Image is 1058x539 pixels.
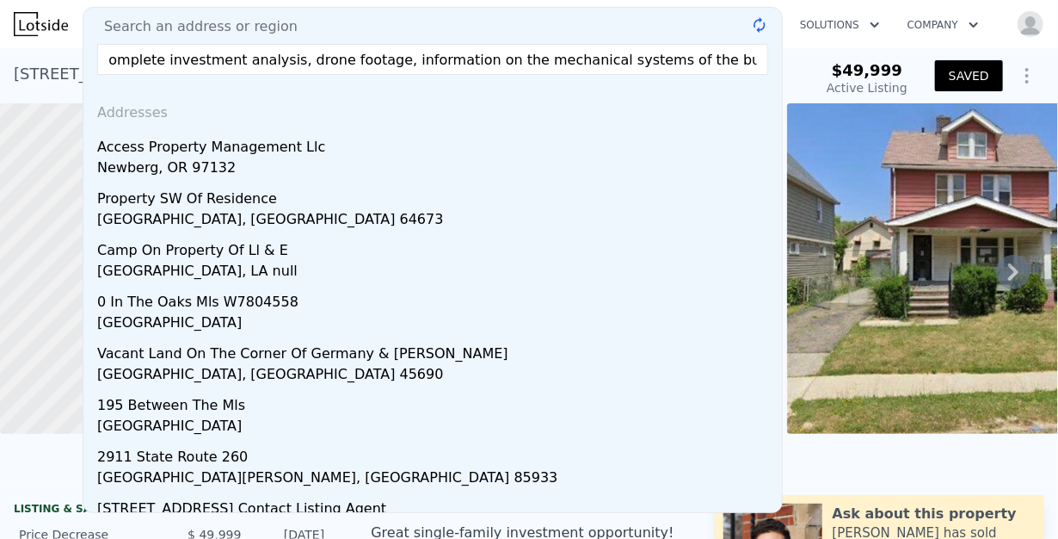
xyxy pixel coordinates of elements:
[833,504,1017,524] div: Ask about this property
[786,9,894,40] button: Solutions
[97,468,775,492] div: [GEOGRAPHIC_DATA][PERSON_NAME], [GEOGRAPHIC_DATA] 85933
[14,12,68,36] img: Lotside
[97,388,775,416] div: 195 Between The Mls
[97,158,775,182] div: Newberg, OR 97132
[14,502,329,519] div: LISTING & SALE HISTORY
[97,313,775,337] div: [GEOGRAPHIC_DATA]
[97,364,775,388] div: [GEOGRAPHIC_DATA], [GEOGRAPHIC_DATA] 45690
[97,440,775,468] div: 2911 State Route 260
[1017,10,1044,38] img: avatar
[90,89,775,130] div: Addresses
[827,81,907,95] span: Active Listing
[97,492,775,519] div: [STREET_ADDRESS] Contact Listing Agent
[97,233,775,261] div: Camp On Property Of Ll & E
[97,130,775,158] div: Access Property Management Llc
[832,61,902,79] span: $49,999
[97,285,775,313] div: 0 In The Oaks Mls W7804558
[935,60,1003,91] button: SAVED
[97,209,775,233] div: [GEOGRAPHIC_DATA], [GEOGRAPHIC_DATA] 64673
[97,261,775,285] div: [GEOGRAPHIC_DATA], LA null
[97,182,775,209] div: Property SW Of Residence
[90,16,298,37] span: Search an address or region
[894,9,993,40] button: Company
[97,416,775,440] div: [GEOGRAPHIC_DATA]
[14,62,428,86] div: [STREET_ADDRESS] , [GEOGRAPHIC_DATA] , OH 44108
[97,337,775,364] div: Vacant Land On The Corner Of Germany & [PERSON_NAME]
[97,44,768,75] input: Enter an address, city, region, neighborhood or zip code
[1010,59,1044,93] button: Show Options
